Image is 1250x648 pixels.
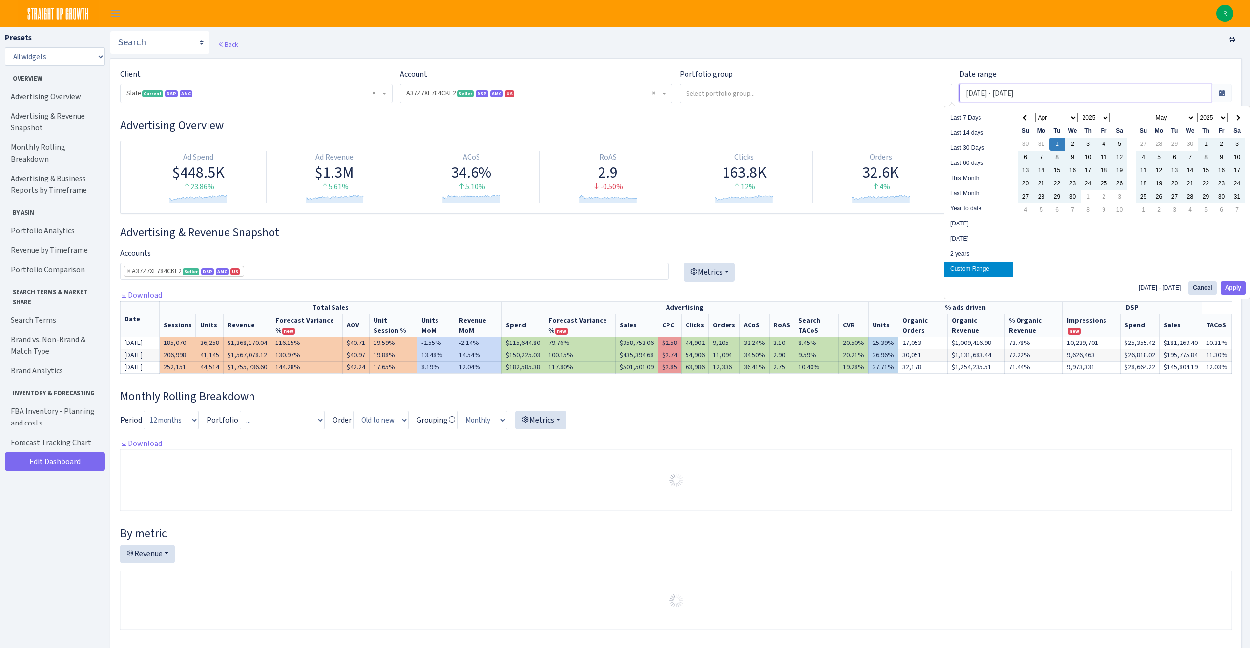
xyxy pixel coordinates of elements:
[5,169,103,200] a: Advertising & Business Reports by Timeframe
[680,152,809,163] div: Clicks
[1112,190,1127,203] td: 3
[134,163,262,182] div: $448.5K
[501,361,544,373] td: $182,585.38
[838,361,868,373] td: 19.28%
[947,314,1005,337] th: Organic Revenue
[5,106,103,138] a: Advertising & Revenue Snapshot
[230,268,240,275] span: US
[5,330,103,361] a: Brand vs. Non-Brand & Match Type
[680,182,809,193] div: 12%
[1214,177,1229,190] td: 23
[959,68,997,80] label: Date range
[127,266,130,276] span: ×
[947,361,1005,373] td: $1,254,235.51
[369,361,417,373] td: 17.65%
[501,337,544,349] td: $115,644.80
[1081,190,1096,203] td: 1
[1183,164,1198,177] td: 14
[5,204,102,217] span: By ASIN
[1018,138,1034,151] td: 30
[1229,151,1245,164] td: 10
[1081,164,1096,177] td: 17
[120,414,142,426] label: Period
[342,337,369,349] td: $40.71
[407,152,536,163] div: ACoS
[5,138,103,169] a: Monthly Rolling Breakdown
[121,301,160,337] th: Date
[1214,190,1229,203] td: 30
[1159,349,1202,361] td: $195,775.84
[165,90,178,97] span: DSP
[369,337,417,349] td: 19.59%
[160,361,196,373] td: 252,151
[455,361,501,373] td: 12.04%
[271,337,343,349] td: 116.15%
[271,361,343,373] td: 144.28%
[898,337,947,349] td: 27,053
[898,349,947,361] td: 30,051
[369,314,417,337] th: Unit Session %
[5,310,103,330] a: Search Terms
[1136,124,1151,138] th: Su
[868,349,898,361] td: 26.96%
[1202,337,1231,349] td: 10.31%
[1034,138,1049,151] td: 31
[1081,124,1096,138] th: Th
[1120,314,1159,337] th: Spend
[121,361,160,373] td: [DATE]
[543,152,672,163] div: RoAS
[658,337,681,349] td: $2.58
[739,337,769,349] td: 32.24%
[1159,337,1202,349] td: $181,269.40
[1005,337,1063,349] td: 73.78%
[668,593,684,608] img: Preloader
[944,262,1013,277] li: Custom Range
[1151,203,1167,217] td: 2
[1198,124,1214,138] th: Th
[501,314,544,337] th: Spend
[5,221,103,241] a: Portfolio Analytics
[1167,151,1183,164] td: 6
[120,247,151,259] label: Accounts
[1183,190,1198,203] td: 28
[708,361,739,373] td: 12,336
[126,88,380,98] span: Slate <span class="badge badge-success">Current</span><span class="badge badge-primary">DSP</span...
[121,337,160,349] td: [DATE]
[1216,5,1233,22] img: Ron Lubin
[944,216,1013,231] li: [DATE]
[455,349,501,361] td: 14.54%
[407,182,536,193] div: 5.10%
[680,84,952,102] input: Select portfolio group...
[1049,138,1065,151] td: 1
[406,88,660,98] span: A37Z7XF784CKE2 <span class="badge badge-success">Seller</span><span class="badge badge-primary">D...
[1183,177,1198,190] td: 21
[898,314,947,337] th: Organic Orders
[417,361,455,373] td: 8.19%
[1034,177,1049,190] td: 21
[1034,190,1049,203] td: 28
[681,361,708,373] td: 63,986
[1096,151,1112,164] td: 11
[1018,124,1034,138] th: Su
[1034,124,1049,138] th: Mo
[1151,190,1167,203] td: 26
[1096,138,1112,151] td: 4
[1005,314,1063,337] th: % Organic Revenue
[794,361,838,373] td: 10.40%
[5,361,103,381] a: Brand Analytics
[944,246,1013,262] li: 2 years
[271,349,343,361] td: 130.97%
[1214,203,1229,217] td: 6
[342,349,369,361] td: $40.97
[407,163,536,182] div: 34.6%
[868,361,898,373] td: 27.71%
[1229,203,1245,217] td: 7
[1136,190,1151,203] td: 25
[1063,314,1121,337] th: Impressions
[501,349,544,361] td: $150,225.03
[271,182,399,193] div: 5.61%
[739,349,769,361] td: 34.50%
[271,314,343,337] th: Revenue Forecast Variance %
[1198,164,1214,177] td: 15
[224,314,271,337] th: Revenue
